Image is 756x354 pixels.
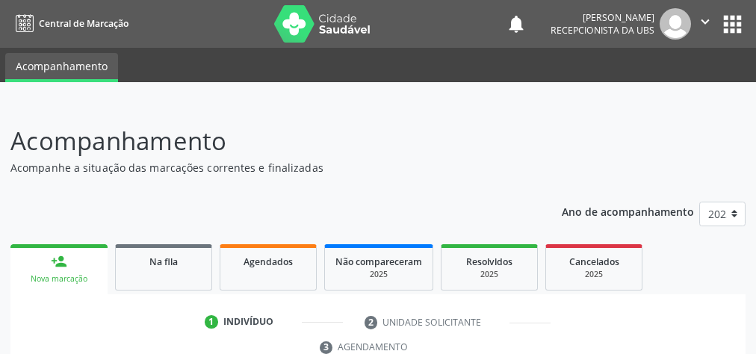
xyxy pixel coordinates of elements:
button: apps [719,11,746,37]
div: person_add [51,253,67,270]
p: Ano de acompanhamento [562,202,694,220]
div: 2025 [557,269,631,280]
div: Nova marcação [21,273,97,285]
div: [PERSON_NAME] [551,11,654,24]
a: Acompanhamento [5,53,118,82]
span: Resolvidos [466,255,512,268]
div: 2025 [452,269,527,280]
span: Central de Marcação [39,17,128,30]
div: Indivíduo [223,315,273,329]
span: Cancelados [569,255,619,268]
img: img [660,8,691,40]
span: Agendados [244,255,293,268]
button: notifications [506,13,527,34]
a: Central de Marcação [10,11,128,36]
i:  [697,13,713,30]
span: Na fila [149,255,178,268]
p: Acompanhamento [10,122,525,160]
span: Não compareceram [335,255,422,268]
button:  [691,8,719,40]
div: 2025 [335,269,422,280]
div: 1 [205,315,218,329]
span: Recepcionista da UBS [551,24,654,37]
p: Acompanhe a situação das marcações correntes e finalizadas [10,160,525,176]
